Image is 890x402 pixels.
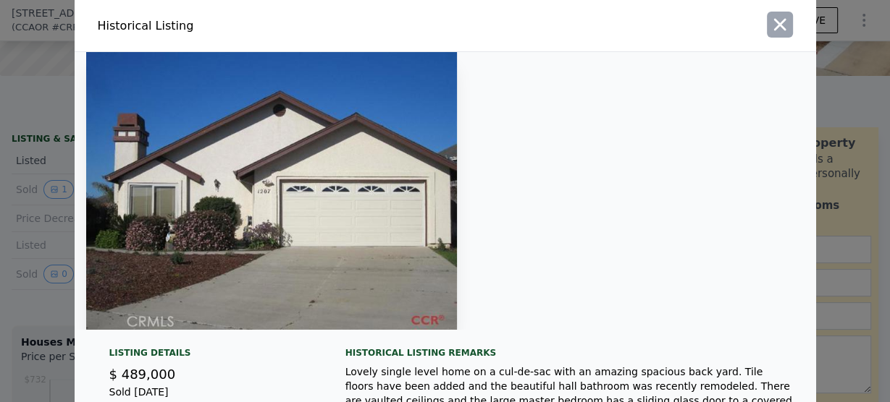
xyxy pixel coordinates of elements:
[109,367,176,382] span: $ 489,000
[345,347,793,359] div: Historical Listing remarks
[98,17,440,35] div: Historical Listing
[86,52,457,330] img: Property Img
[109,347,311,364] div: Listing Details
